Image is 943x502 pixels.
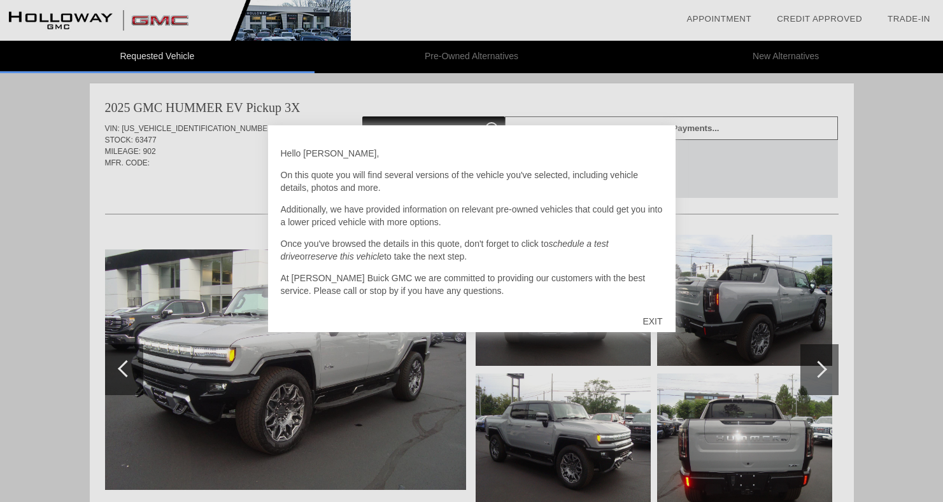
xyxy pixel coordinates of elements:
p: On this quote you will find several versions of the vehicle you've selected, including vehicle de... [281,169,663,194]
a: Credit Approved [777,14,862,24]
div: EXIT [630,302,675,340]
a: Appointment [686,14,751,24]
p: At [PERSON_NAME] Buick GMC we are committed to providing our customers with the best service. Ple... [281,272,663,297]
p: Hello [PERSON_NAME], [281,147,663,160]
p: Additionally, we have provided information on relevant pre-owned vehicles that could get you into... [281,203,663,228]
a: Trade-In [888,14,930,24]
em: schedule a test drive [281,239,609,261]
em: reserve this vehicle [308,251,384,261]
p: Once you've browsed the details in this quote, don't forget to click to or to take the next step. [281,237,663,263]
